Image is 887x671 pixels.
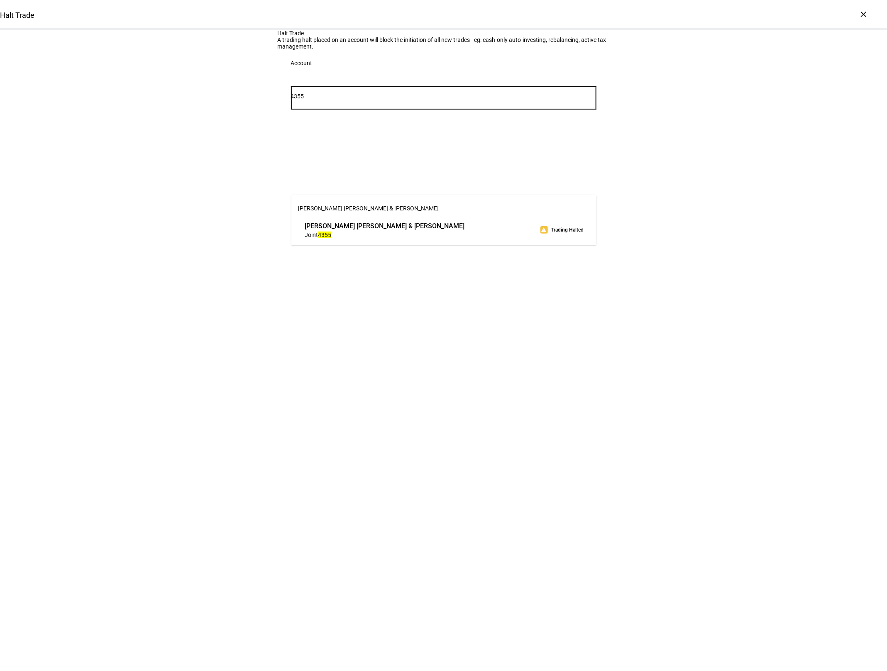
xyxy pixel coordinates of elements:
span: [PERSON_NAME] [PERSON_NAME] & [PERSON_NAME] [298,205,439,212]
div: Halt Trade [278,30,610,37]
span: [PERSON_NAME] [PERSON_NAME] & [PERSON_NAME] [305,221,464,231]
div: Manisha Shetty Gulati & Sameer Gulati [303,219,467,241]
input: Number [291,93,596,100]
div: Account [291,60,313,66]
mat-icon: warning [540,226,548,234]
span: Joint [305,232,318,238]
div: A trading halt placed on an account will block the initiation of all new trades - eg: cash-only a... [278,37,610,50]
div: × [857,7,870,21]
div: Trading Halted [538,224,589,235]
mark: 4355 [318,232,331,238]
